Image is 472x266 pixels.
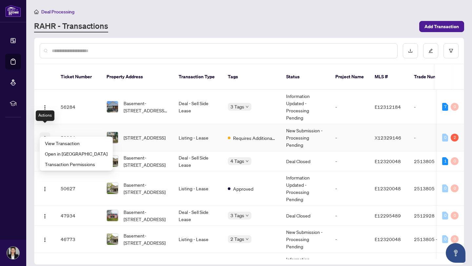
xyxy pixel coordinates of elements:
[124,208,168,223] span: Basement-[STREET_ADDRESS]
[107,132,118,143] img: thumbnail-img
[173,151,223,171] td: Deal - Sell Side Lease
[409,124,455,151] td: -
[246,160,249,163] span: down
[124,232,168,246] span: Basement-[STREET_ADDRESS]
[442,212,448,219] div: 0
[403,43,418,58] button: download
[7,247,19,259] img: Profile Icon
[173,124,223,151] td: Listing - Lease
[409,90,455,124] td: -
[55,206,101,226] td: 47934
[442,103,448,111] div: 7
[424,21,459,32] span: Add Transaction
[409,226,455,253] td: 2513805 - DUP
[408,48,413,53] span: download
[55,124,101,151] td: 52934
[34,21,108,32] a: RAHR - Transactions
[281,124,330,151] td: New Submission - Processing Pending
[446,243,465,263] button: Open asap
[409,64,455,90] th: Trade Number
[442,157,448,165] div: 1
[173,171,223,206] td: Listing - Lease
[40,132,50,143] button: Logo
[41,9,74,15] span: Deal Processing
[173,206,223,226] td: Deal - Sell Side Lease
[409,151,455,171] td: 2513805
[442,184,448,192] div: 0
[330,226,369,253] td: -
[230,212,244,219] span: 3 Tags
[419,21,464,32] button: Add Transaction
[233,185,253,192] span: Approved
[55,64,101,90] th: Ticket Number
[42,186,48,192] img: Logo
[55,90,101,124] td: 56284
[451,184,459,192] div: 0
[55,171,101,206] td: 50627
[451,235,459,243] div: 0
[409,206,455,226] td: 2512928
[42,237,48,242] img: Logo
[451,103,459,111] div: 0
[443,43,459,58] button: filter
[330,124,369,151] td: -
[428,48,433,53] span: edit
[281,206,330,226] td: Deal Closed
[375,185,401,191] span: E12320048
[5,5,21,17] img: logo
[369,64,409,90] th: MLS #
[281,151,330,171] td: Deal Closed
[449,48,453,53] span: filter
[451,134,459,142] div: 2
[101,64,173,90] th: Property Address
[42,214,48,219] img: Logo
[173,90,223,124] td: Deal - Sell Side Lease
[330,64,369,90] th: Project Name
[55,226,101,253] td: 46773
[107,234,118,245] img: thumbnail-img
[34,9,39,14] span: home
[124,181,168,196] span: Basement-[STREET_ADDRESS]
[330,206,369,226] td: -
[40,234,50,244] button: Logo
[246,214,249,217] span: down
[107,183,118,194] img: thumbnail-img
[45,161,108,168] span: Transaction Permissions
[375,135,401,141] span: X12329146
[281,171,330,206] td: Information Updated - Processing Pending
[230,235,244,243] span: 2 Tags
[281,64,330,90] th: Status
[124,100,168,114] span: Basement-[STREET_ADDRESS][PERSON_NAME]
[40,102,50,112] button: Logo
[107,210,118,221] img: thumbnail-img
[375,158,401,164] span: E12320048
[409,171,455,206] td: 2513805
[36,110,54,121] div: Actions
[451,157,459,165] div: 0
[223,64,281,90] th: Tags
[124,154,168,168] span: Basement-[STREET_ADDRESS]
[42,136,48,141] img: Logo
[281,226,330,253] td: New Submission - Processing Pending
[40,210,50,221] button: Logo
[375,104,401,110] span: E12312184
[246,105,249,108] span: down
[40,183,50,194] button: Logo
[42,105,48,110] img: Logo
[230,157,244,165] span: 4 Tags
[45,140,108,147] span: View Transaction
[173,226,223,253] td: Listing - Lease
[330,90,369,124] td: -
[423,43,438,58] button: edit
[375,213,401,218] span: E12295489
[124,134,166,141] span: [STREET_ADDRESS]
[173,64,223,90] th: Transaction Type
[330,151,369,171] td: -
[442,235,448,243] div: 0
[330,171,369,206] td: -
[246,237,249,241] span: down
[107,101,118,112] img: thumbnail-img
[230,103,244,110] span: 3 Tags
[375,236,401,242] span: E12320048
[451,212,459,219] div: 0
